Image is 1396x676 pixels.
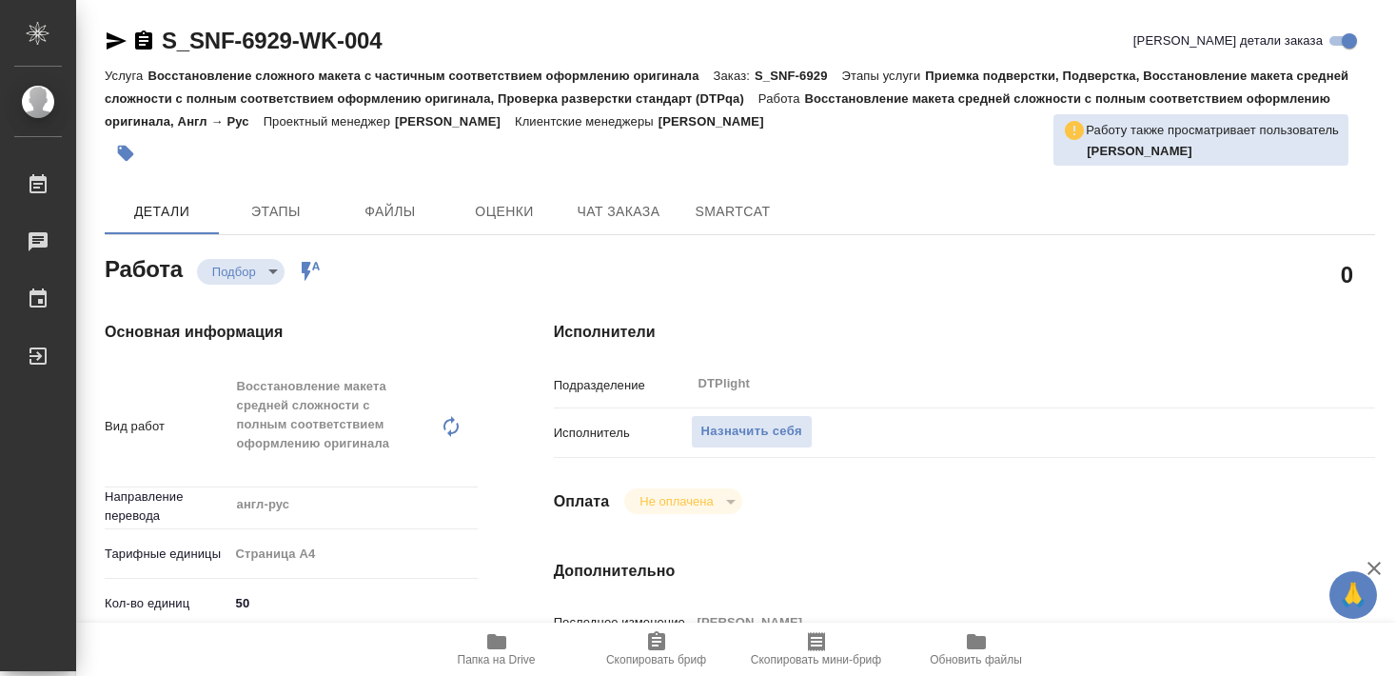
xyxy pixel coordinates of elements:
a: S_SNF-6929-WK-004 [162,28,382,53]
input: Пустое поле [691,608,1307,636]
button: Назначить себя [691,415,813,448]
h4: Основная информация [105,321,478,344]
h2: 0 [1341,258,1353,290]
button: Не оплачена [634,493,718,509]
button: Добавить тэг [105,132,147,174]
h2: Работа [105,250,183,285]
div: Подбор [197,259,285,285]
button: Скопировать бриф [577,623,737,676]
button: Обновить файлы [896,623,1056,676]
span: Детали [116,200,207,224]
p: Кол-во единиц [105,594,229,613]
p: [PERSON_NAME] [659,114,778,129]
p: Проектный менеджер [264,114,395,129]
span: Этапы [230,200,322,224]
h4: Исполнители [554,321,1375,344]
h4: Оплата [554,490,610,513]
button: Скопировать мини-бриф [737,623,896,676]
span: SmartCat [687,200,778,224]
p: Работу также просматривает пользователь [1086,121,1339,140]
p: Исполнитель [554,424,691,443]
p: Этапы услуги [842,69,926,83]
div: Страница А4 [229,538,478,570]
button: Подбор [206,264,262,280]
span: 🙏 [1337,575,1369,615]
p: [PERSON_NAME] [395,114,515,129]
p: Клиентские менеджеры [515,114,659,129]
button: 🙏 [1329,571,1377,619]
span: Оценки [459,200,550,224]
p: Подразделение [554,376,691,395]
input: ✎ Введи что-нибудь [229,589,478,617]
span: [PERSON_NAME] детали заказа [1133,31,1323,50]
p: Услуга [105,69,147,83]
h4: Дополнительно [554,560,1375,583]
p: Заказ: [714,69,755,83]
span: Папка на Drive [458,653,536,666]
p: Работа [758,91,805,106]
span: Скопировать мини-бриф [751,653,881,666]
span: Назначить себя [701,421,802,443]
p: Тарифные единицы [105,545,229,564]
div: Подбор [624,488,741,514]
button: Папка на Drive [417,623,577,676]
span: Файлы [344,200,436,224]
p: S_SNF-6929 [755,69,842,83]
p: Васильева Ольга [1087,142,1339,161]
span: Обновить файлы [930,653,1022,666]
span: Скопировать бриф [606,653,706,666]
p: Последнее изменение [554,613,691,632]
p: Вид работ [105,417,229,436]
span: Чат заказа [573,200,664,224]
button: Скопировать ссылку [132,30,155,52]
p: Восстановление сложного макета с частичным соответствием оформлению оригинала [147,69,713,83]
p: Направление перевода [105,487,229,526]
button: Скопировать ссылку для ЯМессенджера [105,30,128,52]
b: [PERSON_NAME] [1087,144,1192,158]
